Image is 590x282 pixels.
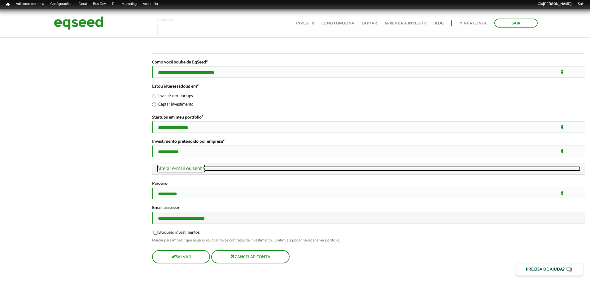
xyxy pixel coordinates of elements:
button: Salvar [152,250,210,263]
input: Investir em startups [152,94,156,98]
a: Blog [433,21,444,25]
label: Captar investimento [152,102,194,109]
span: Início [6,2,10,7]
label: Investimento pretendido por empresa [152,140,225,144]
label: Investir em startups [152,94,193,100]
a: Bus Dev [90,2,109,7]
a: Sair [494,19,538,28]
a: Sair [575,2,587,7]
a: Início [3,2,13,7]
a: Configurações [47,2,76,7]
img: EqSeed [54,15,103,31]
strong: [PERSON_NAME] [543,2,571,6]
a: Marketing [119,2,140,7]
button: Cancelar conta [211,250,290,263]
a: Como funciona [321,21,354,25]
a: Adicionar empresa [13,2,47,7]
a: Olá[PERSON_NAME] [535,2,575,7]
label: Startups em meu portfolio [152,115,203,120]
input: Captar investimento [152,102,156,106]
a: Alterar e-mail ou senha [157,166,580,171]
label: Como você soube da EqSeed [152,60,208,65]
a: Captar [362,21,377,25]
a: Minha conta [459,21,487,25]
a: RI [109,2,119,7]
label: Email assessor [152,206,179,210]
input: Bloquear investimentos [150,231,161,235]
span: Este campo é obrigatório. [202,114,203,121]
a: Academia [140,2,161,7]
label: Parceiro [152,182,168,186]
a: Aprenda a investir [384,21,426,25]
label: Bloquear investimentos [152,231,200,237]
label: Estou interessado(a) em [152,85,199,89]
span: Este campo é obrigatório. [197,83,199,90]
div: Marcar para impedir que usuário solicite novos contratos de investimento. Continua a poder navega... [152,238,585,242]
span: Este campo é obrigatório. [206,59,208,66]
span: Este campo é obrigatório. [223,138,225,145]
a: Investir [296,21,314,25]
a: Geral [75,2,90,7]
